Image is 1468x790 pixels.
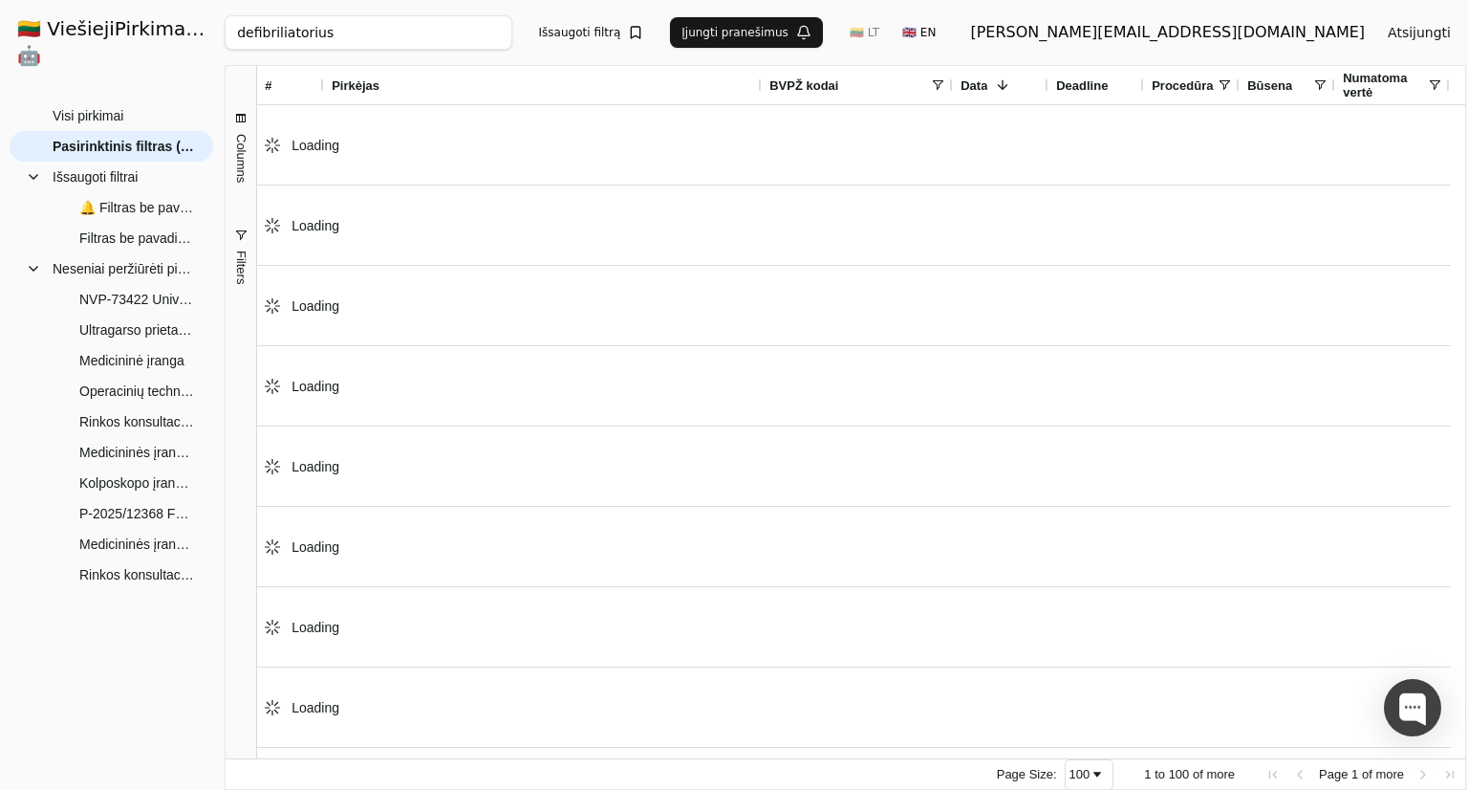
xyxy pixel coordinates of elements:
[1069,767,1090,781] div: 100
[79,224,194,252] span: Filtras be pavadinimo
[1152,78,1213,93] span: Procedūra
[291,138,339,153] span: Loading
[1247,78,1292,93] span: Būsena
[1265,767,1281,782] div: First Page
[53,254,194,283] span: Neseniai peržiūrėti pirkimai
[79,407,194,436] span: Rinkos konsultacija dėl elektrokardiografų su transportavimo vežimėliu pirkimo
[234,251,248,284] span: Filters
[1415,767,1431,782] div: Next Page
[1065,759,1114,790] div: Page Size
[291,539,339,555] span: Loading
[53,163,138,191] span: Išsaugoti filtrai
[291,700,339,715] span: Loading
[528,17,656,48] button: Išsaugoti filtrą
[291,620,339,635] span: Loading
[53,132,194,161] span: Pasirinktinis filtras (100)
[961,78,987,93] span: Data
[291,459,339,474] span: Loading
[79,469,194,497] span: Kolposkopo įrangos pirkimas
[79,285,194,314] span: NVP-73422 Universalus echoskopas (Atviras tarptautinis pirkimas)
[1343,71,1427,99] span: Numatoma vertė
[1144,767,1151,781] span: 1
[79,438,194,467] span: Medicininės įrangos pirkimas (Šilalės ligoninė)
[1442,767,1457,782] div: Last Page
[234,134,248,183] span: Columns
[79,530,194,559] span: Medicininės įrangos pirkimas (9 dalys)
[79,193,194,222] span: 🔔 Filtras be pavadinimo
[225,15,511,50] input: Greita paieška...
[332,78,379,93] span: Pirkėjas
[1155,767,1165,781] span: to
[1372,15,1466,50] button: Atsijungti
[79,316,194,344] span: Ultragarso prietaisas su širdies, abdominaliniams ir smulkių dalių tyrimams atlikti reikalingais,...
[291,379,339,394] span: Loading
[265,78,271,93] span: #
[79,346,184,375] span: Medicininė įranga
[191,17,221,40] strong: .AI
[1056,78,1108,93] span: Deadline
[769,78,838,93] span: BVPŽ kodai
[670,17,823,48] button: Įjungti pranešimus
[291,218,339,233] span: Loading
[1206,767,1235,781] span: more
[1362,767,1372,781] span: of
[1319,767,1348,781] span: Page
[1193,767,1203,781] span: of
[79,499,194,528] span: P-2025/12368 FMR prietaisai. Operacinės ir oftalmologinė įranga. (atviras konkursas)
[997,767,1057,781] div: Page Size:
[970,21,1365,44] div: [PERSON_NAME][EMAIL_ADDRESS][DOMAIN_NAME]
[79,377,194,406] span: Operacinių techninė įranga
[79,560,194,589] span: Rinkos konsultacija (Įvairios medicininės priemonės)
[1169,767,1190,781] span: 100
[291,298,339,314] span: Loading
[53,101,123,130] span: Visi pirkimai
[1375,767,1404,781] span: more
[1351,767,1358,781] span: 1
[891,17,947,48] button: 🇬🇧 EN
[1292,767,1307,782] div: Previous Page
